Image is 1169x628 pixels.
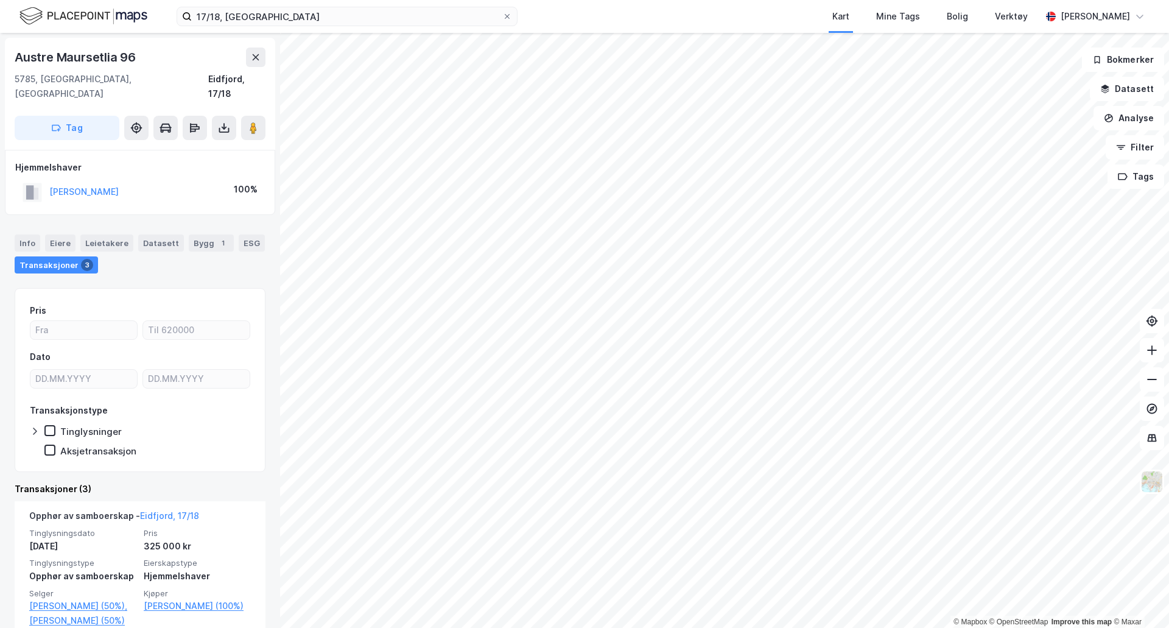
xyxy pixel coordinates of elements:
[953,618,987,626] a: Mapbox
[144,588,251,599] span: Kjøper
[989,618,1048,626] a: OpenStreetMap
[29,599,136,613] a: [PERSON_NAME] (50%),
[30,303,46,318] div: Pris
[1106,135,1164,160] button: Filter
[947,9,968,24] div: Bolig
[30,370,137,388] input: DD.MM.YYYY
[1108,570,1169,628] iframe: Chat Widget
[30,403,108,418] div: Transaksjonstype
[15,72,208,101] div: 5785, [GEOGRAPHIC_DATA], [GEOGRAPHIC_DATA]
[144,539,251,554] div: 325 000 kr
[30,321,137,339] input: Fra
[192,7,502,26] input: Søk på adresse, matrikkel, gårdeiere, leietakere eller personer
[29,558,136,568] span: Tinglysningstype
[29,588,136,599] span: Selger
[144,558,251,568] span: Eierskapstype
[15,160,265,175] div: Hjemmelshaver
[1094,106,1164,130] button: Analyse
[1061,9,1130,24] div: [PERSON_NAME]
[29,509,199,528] div: Opphør av samboerskap -
[1090,77,1164,101] button: Datasett
[1140,470,1164,493] img: Z
[217,237,229,249] div: 1
[29,569,136,584] div: Opphør av samboerskap
[1051,618,1112,626] a: Improve this map
[144,528,251,538] span: Pris
[143,321,250,339] input: Til 620000
[29,528,136,538] span: Tinglysningsdato
[15,482,265,496] div: Transaksjoner (3)
[1108,570,1169,628] div: Kontrollprogram for chat
[60,426,122,437] div: Tinglysninger
[81,259,93,271] div: 3
[140,510,199,521] a: Eidfjord, 17/18
[876,9,920,24] div: Mine Tags
[45,235,75,252] div: Eiere
[144,599,251,613] a: [PERSON_NAME] (100%)
[15,48,138,67] div: Austre Maursetlia 96
[995,9,1028,24] div: Verktøy
[19,5,147,27] img: logo.f888ab2527a4732fd821a326f86c7f29.svg
[1082,48,1164,72] button: Bokmerker
[15,256,98,273] div: Transaksjoner
[80,235,133,252] div: Leietakere
[234,182,258,197] div: 100%
[29,613,136,628] a: [PERSON_NAME] (50%)
[30,350,51,364] div: Dato
[144,569,251,584] div: Hjemmelshaver
[189,235,234,252] div: Bygg
[832,9,849,24] div: Kart
[1108,164,1164,189] button: Tags
[60,445,136,457] div: Aksjetransaksjon
[138,235,184,252] div: Datasett
[29,539,136,554] div: [DATE]
[15,235,40,252] div: Info
[208,72,265,101] div: Eidfjord, 17/18
[143,370,250,388] input: DD.MM.YYYY
[15,116,119,140] button: Tag
[239,235,265,252] div: ESG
